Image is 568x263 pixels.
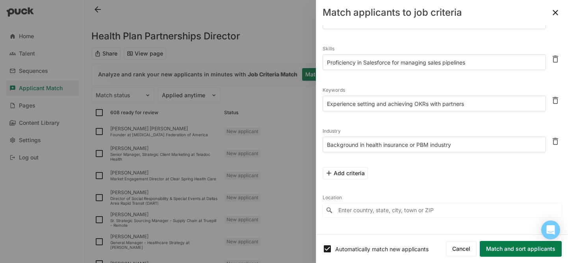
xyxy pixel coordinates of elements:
div: Location [323,192,562,203]
div: Automatically match new applicants [335,246,446,252]
input: Enter country, state, city, town or ZIP [323,203,562,217]
div: Keywords [323,85,546,96]
textarea: Experience setting and achieving OKRs with partners [323,96,546,111]
button: Add criteria [323,167,368,180]
button: Cancel [446,241,477,257]
button: Match and sort applicants [480,241,562,257]
div: Match applicants to job criteria [323,8,462,17]
div: Open Intercom Messenger [541,220,560,239]
textarea: Proficiency in Salesforce for managing sales pipelines [323,54,546,70]
div: Skills [323,43,546,54]
div: Industry [323,126,546,137]
textarea: Background in health insurance or PBM industry [323,137,546,152]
